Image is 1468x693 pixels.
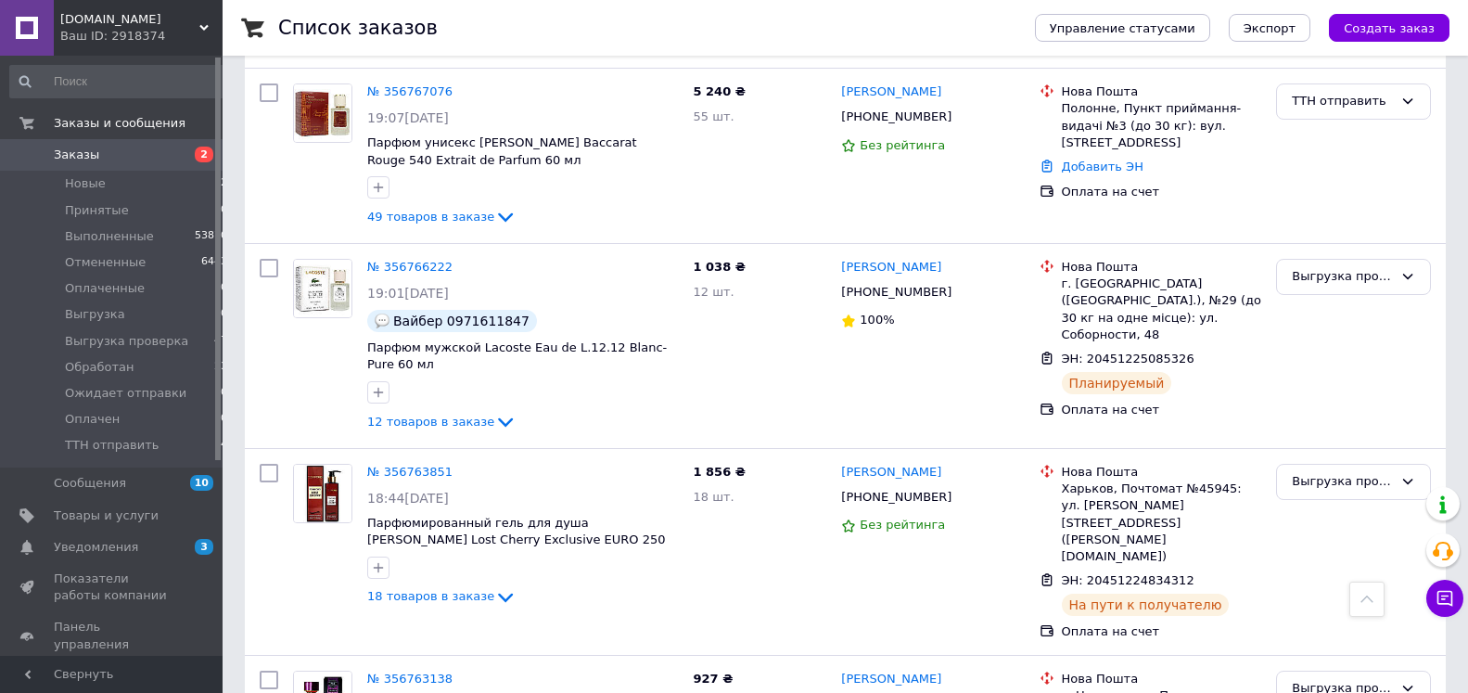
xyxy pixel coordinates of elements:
[375,314,389,328] img: :speech_balloon:
[367,260,453,274] a: № 356766222
[65,202,129,219] span: Принятые
[1062,276,1262,343] div: г. [GEOGRAPHIC_DATA] ([GEOGRAPHIC_DATA].), №29 (до 30 кг на одне місце): ул. Соборности, 48
[1062,352,1194,366] span: ЭН: 20451225085326
[214,411,227,428] span: 10
[1062,184,1262,200] div: Оплата на счет
[60,28,223,45] div: Ваш ID: 2918374
[221,437,227,454] span: 4
[65,280,145,297] span: Оплаченные
[65,359,134,376] span: Обработан
[60,11,199,28] span: OPTCOSMETIKA.COM
[54,115,185,132] span: Заказы и сообщения
[367,589,517,603] a: 18 товаров в заказе
[1062,100,1262,151] div: Полонне, Пункт приймання-видачі №3 (до 30 кг): вул. [STREET_ADDRESS]
[65,333,188,350] span: Выгрузка проверка
[54,539,138,556] span: Уведомления
[221,385,227,402] span: 0
[1244,21,1296,35] span: Экспорт
[294,260,351,317] img: Фото товару
[1062,671,1262,687] div: Нова Пошта
[1329,14,1449,42] button: Создать заказ
[65,254,146,271] span: Отмененные
[221,175,227,192] span: 2
[293,259,352,318] a: Фото товару
[278,17,438,39] h1: Список заказов
[841,109,951,123] span: [PHONE_NUMBER]
[195,539,213,555] span: 3
[65,385,186,402] span: Ожидает отправки
[54,507,159,524] span: Товары и услуги
[1344,21,1435,35] span: Создать заказ
[693,672,733,686] span: 927 ₴
[195,228,227,245] span: 53870
[693,260,745,274] span: 1 038 ₴
[1062,372,1172,394] div: Планируемый
[860,138,945,152] span: Без рейтинга
[294,84,351,142] img: Фото товару
[65,175,106,192] span: Новые
[214,359,227,376] span: 23
[693,285,734,299] span: 12 шт.
[54,475,126,492] span: Сообщения
[221,202,227,219] span: 0
[367,672,453,686] a: № 356763138
[860,518,945,532] span: Без рейтинга
[293,464,352,523] a: Фото товару
[1062,573,1194,587] span: ЭН: 20451224834312
[841,464,941,481] a: [PERSON_NAME]
[221,280,227,297] span: 0
[1062,464,1262,481] div: Нова Пошта
[367,415,517,429] a: 12 товаров в заказе
[1062,623,1262,640] div: Оплата на счет
[841,671,941,688] a: [PERSON_NAME]
[367,516,666,564] a: Парфюмированный гель для душа [PERSON_NAME] Lost Cherry Exclusive EURO 250 мл
[65,228,154,245] span: Выполненные
[195,147,213,162] span: 2
[1062,402,1262,418] div: Оплата на счет
[1292,472,1393,492] div: Выгрузка проверка
[214,333,227,350] span: 47
[1062,594,1230,616] div: На пути к получателю
[1062,259,1262,276] div: Нова Пошта
[693,490,734,504] span: 18 шт.
[693,84,745,98] span: 5 240 ₴
[54,571,172,604] span: Показатели работы компании
[65,411,120,428] span: Оплачен
[1292,267,1393,287] div: Выгрузка проверка
[367,340,667,372] a: Парфюм мужской Lacoste Eau de L.12.12 Blanc-Pure 60 мл
[190,475,213,491] span: 10
[367,210,517,224] a: 49 товаров в заказе
[367,415,494,429] span: 12 товаров в заказе
[294,465,351,522] img: Фото товару
[221,306,227,323] span: 0
[9,65,229,98] input: Поиск
[1062,83,1262,100] div: Нова Пошта
[65,306,125,323] span: Выгрузка
[1426,580,1463,617] button: Чат с покупателем
[693,109,734,123] span: 55 шт.
[860,313,894,327] span: 100%
[367,590,494,604] span: 18 товаров в заказе
[367,465,453,479] a: № 356763851
[367,110,449,125] span: 19:07[DATE]
[1050,21,1195,35] span: Управление статусами
[841,490,951,504] span: [PHONE_NUMBER]
[1310,20,1449,34] a: Создать заказ
[54,147,99,163] span: Заказы
[54,619,172,652] span: Панель управления
[693,465,745,479] span: 1 856 ₴
[367,491,449,506] span: 18:44[DATE]
[1035,14,1210,42] button: Управление статусами
[367,84,453,98] a: № 356767076
[841,285,951,299] span: [PHONE_NUMBER]
[841,83,941,101] a: [PERSON_NAME]
[1229,14,1310,42] button: Экспорт
[1062,481,1262,565] div: Харьков, Почтомат №45945: ул. [PERSON_NAME][STREET_ADDRESS] ([PERSON_NAME][DOMAIN_NAME])
[367,210,494,224] span: 49 товаров в заказе
[367,135,637,167] a: Парфюм унисекс [PERSON_NAME] Baccarat Rouge 540 Extrait de Parfum 60 мл
[367,286,449,301] span: 19:01[DATE]
[1292,92,1393,111] div: ТТН отправить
